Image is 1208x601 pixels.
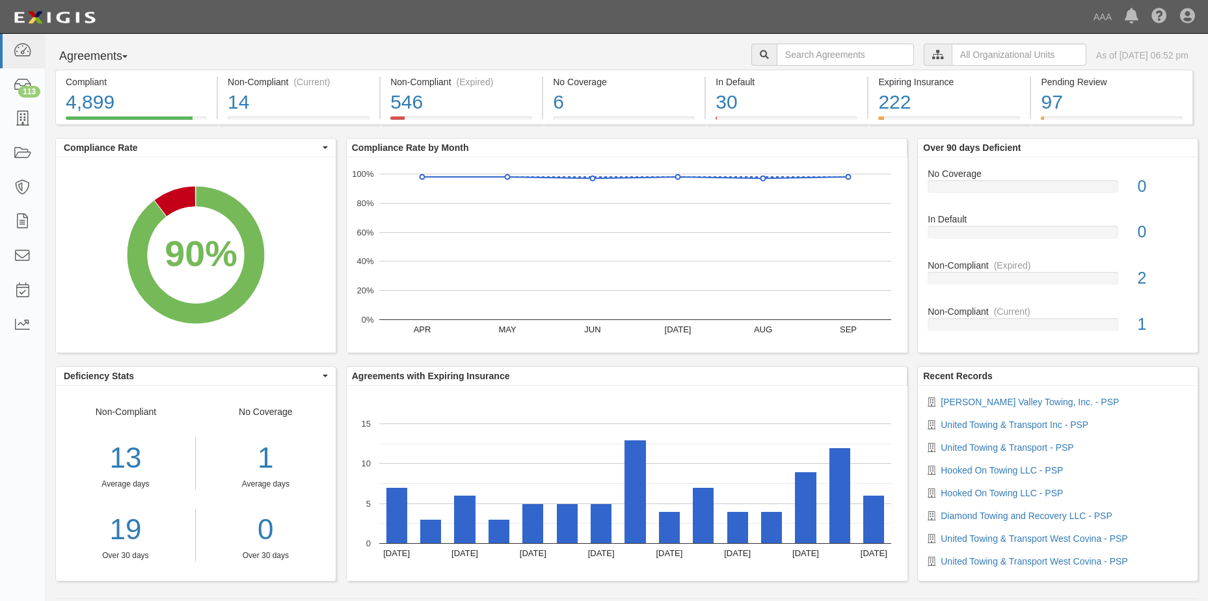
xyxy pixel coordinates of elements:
[1041,75,1182,88] div: Pending Review
[941,556,1127,567] a: United Towing & Transport West Covina - PSP
[923,371,993,381] b: Recent Records
[206,509,326,550] a: 0
[1128,267,1198,290] div: 2
[55,116,217,127] a: Compliant4,899
[356,256,373,266] text: 40%
[206,479,326,490] div: Average days
[457,75,494,88] div: (Expired)
[352,142,469,153] b: Compliance Rate by Month
[928,213,1188,259] a: In Default0
[918,167,1198,180] div: No Coverage
[196,405,336,561] div: No Coverage
[941,465,1063,475] a: Hooked On Towing LLC - PSP
[228,88,369,116] div: 14
[366,539,371,548] text: 0
[777,44,914,66] input: Search Agreements
[716,75,857,88] div: In Default
[918,305,1198,318] div: Non-Compliant
[724,548,751,558] text: [DATE]
[1031,116,1192,127] a: Pending Review97
[361,315,373,325] text: 0%
[347,386,907,581] svg: A chart.
[352,169,374,179] text: 100%
[1128,313,1198,336] div: 1
[941,511,1112,521] a: Diamond Towing and Recovery LLC - PSP
[56,509,195,550] a: 19
[383,548,410,558] text: [DATE]
[390,88,532,116] div: 546
[1087,4,1118,30] a: AAA
[228,75,369,88] div: Non-Compliant (Current)
[543,116,705,127] a: No Coverage6
[293,75,330,88] div: (Current)
[941,488,1063,498] a: Hooked On Towing LLC - PSP
[356,286,373,295] text: 20%
[498,325,517,334] text: MAY
[361,459,370,468] text: 10
[56,438,195,479] div: 13
[861,548,887,558] text: [DATE]
[66,75,207,88] div: Compliant
[664,325,691,334] text: [DATE]
[941,397,1119,407] a: [PERSON_NAME] Valley Towing, Inc. - PSP
[356,198,373,208] text: 80%
[553,88,695,116] div: 6
[1151,9,1167,25] i: Help Center - Complianz
[66,88,207,116] div: 4,899
[941,420,1088,430] a: United Towing & Transport Inc - PSP
[206,550,326,561] div: Over 30 days
[706,116,867,127] a: In Default30
[206,438,326,479] div: 1
[56,479,195,490] div: Average days
[928,259,1188,305] a: Non-Compliant(Expired)2
[366,498,371,508] text: 5
[716,88,857,116] div: 30
[918,213,1198,226] div: In Default
[878,75,1020,88] div: Expiring Insurance
[356,227,373,237] text: 60%
[918,259,1198,272] div: Non-Compliant
[941,533,1127,544] a: United Towing & Transport West Covina - PSP
[840,325,857,334] text: SEP
[587,548,614,558] text: [DATE]
[1041,88,1182,116] div: 97
[56,550,195,561] div: Over 30 days
[520,548,546,558] text: [DATE]
[55,44,153,70] button: Agreements
[1096,49,1188,62] div: As of [DATE] 06:52 pm
[361,419,370,429] text: 15
[868,116,1030,127] a: Expiring Insurance222
[451,548,478,558] text: [DATE]
[10,6,100,29] img: logo-5460c22ac91f19d4615b14bd174203de0afe785f0fc80cf4dbbc73dc1793850b.png
[928,305,1188,341] a: Non-Compliant(Current)1
[656,548,682,558] text: [DATE]
[218,116,379,127] a: Non-Compliant(Current)14
[18,86,40,98] div: 113
[56,367,336,385] button: Deficiency Stats
[347,157,907,353] svg: A chart.
[994,305,1030,318] div: (Current)
[553,75,695,88] div: No Coverage
[56,157,336,353] svg: A chart.
[584,325,600,334] text: JUN
[941,442,1073,453] a: United Towing & Transport - PSP
[381,116,542,127] a: Non-Compliant(Expired)546
[754,325,772,334] text: AUG
[413,325,431,334] text: APR
[64,141,319,154] span: Compliance Rate
[56,405,196,561] div: Non-Compliant
[1128,220,1198,244] div: 0
[390,75,532,88] div: Non-Compliant (Expired)
[165,228,237,280] div: 90%
[952,44,1086,66] input: All Organizational Units
[64,369,319,382] span: Deficiency Stats
[994,259,1031,272] div: (Expired)
[352,371,510,381] b: Agreements with Expiring Insurance
[923,142,1021,153] b: Over 90 days Deficient
[1128,175,1198,198] div: 0
[56,139,336,157] button: Compliance Rate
